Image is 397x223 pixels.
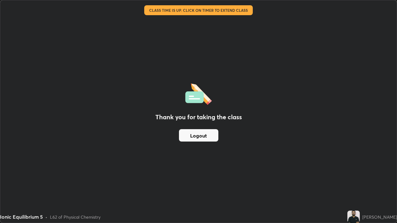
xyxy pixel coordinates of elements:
div: [PERSON_NAME] [362,214,397,220]
img: offlineFeedback.1438e8b3.svg [185,81,212,105]
div: L62 of Physical Chemistry [50,214,100,220]
h2: Thank you for taking the class [155,112,242,122]
button: Logout [179,129,218,142]
div: • [45,214,47,220]
img: 5e6e13c1ec7d4a9f98ea3605e43f832c.jpg [347,211,360,223]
